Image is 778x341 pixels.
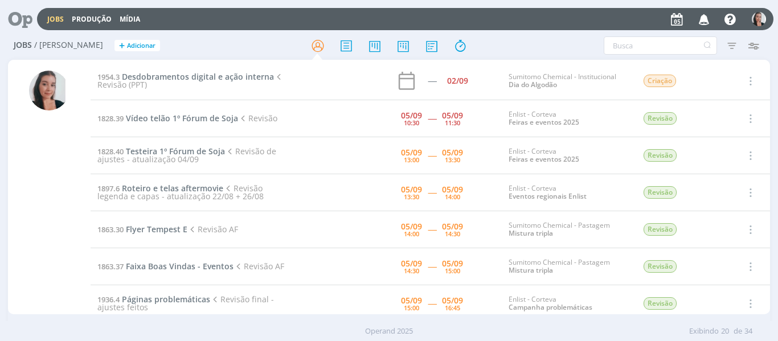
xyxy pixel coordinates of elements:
span: Revisão (PPT) [97,71,284,90]
div: Enlist - Corteva [509,147,626,164]
span: Flyer Tempest E [126,224,187,235]
span: 1936.4 [97,294,120,305]
span: ----- [428,187,436,198]
button: +Adicionar [114,40,160,52]
a: Feiras e eventos 2025 [509,154,579,164]
span: Revisão [644,223,677,236]
span: de [734,326,742,337]
span: Desdobramentos digital e ação interna [122,71,274,82]
span: Revisão [644,260,677,273]
span: Revisão [644,149,677,162]
div: 13:30 [445,157,460,163]
span: 1863.37 [97,261,124,272]
a: 1828.39Vídeo telão 1º Fórum de Soja [97,113,238,124]
div: 05/09 [442,186,463,194]
div: 15:00 [445,268,460,274]
img: C [752,12,766,26]
button: Mídia [116,15,144,24]
a: Mistura tripla [509,228,553,238]
div: 11:30 [445,120,460,126]
div: 05/09 [442,149,463,157]
span: Revisão AF [234,261,284,272]
span: Revisão [644,297,677,310]
div: Enlist - Corteva [509,295,626,312]
span: 1863.30 [97,224,124,235]
div: Sumitomo Chemical - Pastagem [509,221,626,238]
a: 1897.6Roteiro e telas aftermovie [97,183,223,194]
div: Enlist - Corteva [509,110,626,127]
span: 1828.40 [97,146,124,157]
img: C [29,71,69,110]
a: Eventos regionais Enlist [509,191,587,201]
a: Jobs [47,14,64,24]
div: 14:30 [404,268,419,274]
div: 10:30 [404,120,419,126]
div: 05/09 [401,223,422,231]
span: Revisão final - ajustes feitos [97,294,274,313]
div: 05/09 [401,112,422,120]
div: 05/09 [401,260,422,268]
div: Sumitomo Chemical - Institucional [509,73,626,89]
span: Criação [644,75,676,87]
span: Revisão legenda e capas - atualização 22/08 + 26/08 [97,183,264,202]
div: 14:30 [445,231,460,237]
div: Enlist - Corteva [509,184,626,201]
a: 1828.40Testeira 1º Fórum de Soja [97,146,225,157]
button: Produção [68,15,115,24]
span: Faixa Boas Vindas - Eventos [126,261,234,272]
div: 05/09 [401,149,422,157]
span: 1897.6 [97,183,120,194]
span: Roteiro e telas aftermovie [122,183,223,194]
span: ----- [428,150,436,161]
div: 05/09 [442,223,463,231]
span: ----- [428,261,436,272]
span: Revisão [644,112,677,125]
a: Produção [72,14,112,24]
a: 1954.3Desdobramentos digital e ação interna [97,71,274,82]
div: 14:00 [404,231,419,237]
span: 20 [721,326,729,337]
span: + [119,40,125,52]
a: 1936.4Páginas problemáticas [97,294,210,305]
span: Vídeo telão 1º Fórum de Soja [126,113,238,124]
div: 13:30 [404,194,419,200]
a: 1863.37Faixa Boas Vindas - Eventos [97,261,234,272]
span: ----- [428,113,436,124]
div: 02/09 [447,77,468,85]
span: Adicionar [127,42,155,50]
a: Dia do Algodão [509,80,557,89]
span: Revisão de ajustes - atualização 04/09 [97,146,276,165]
div: 16:45 [445,305,460,311]
span: Páginas problemáticas [122,294,210,305]
span: / [PERSON_NAME] [34,40,103,50]
div: 05/09 [401,186,422,194]
button: Jobs [44,15,67,24]
button: C [751,9,767,29]
div: Sumitomo Chemical - Pastagem [509,258,626,275]
a: Mistura tripla [509,265,553,275]
span: Exibindo [689,326,719,337]
span: 1954.3 [97,72,120,82]
a: Campanha problemáticas [509,302,592,312]
div: 15:00 [404,305,419,311]
span: Jobs [14,40,32,50]
span: Conexão interrompida! [548,6,639,18]
span: ----- [428,224,436,235]
div: 05/09 [442,112,463,120]
div: 13:00 [404,157,419,163]
div: 05/09 [401,297,422,305]
span: Revisão [238,113,277,124]
div: ----- [428,77,436,85]
a: 1863.30Flyer Tempest E [97,224,187,235]
div: 14:00 [445,194,460,200]
span: Revisão AF [187,224,238,235]
span: ----- [428,298,436,309]
input: Busca [604,36,717,55]
span: Revisão [644,186,677,199]
div: 05/09 [442,260,463,268]
a: Mídia [120,14,140,24]
div: 05/09 [442,297,463,305]
span: Testeira 1º Fórum de Soja [126,146,225,157]
span: 34 [744,326,752,337]
span: 1828.39 [97,113,124,124]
